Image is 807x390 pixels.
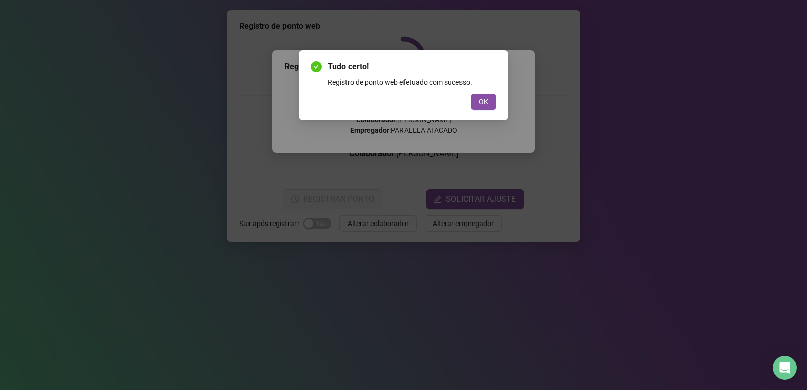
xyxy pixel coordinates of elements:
[479,96,488,107] span: OK
[311,61,322,72] span: check-circle
[328,61,496,73] span: Tudo certo!
[773,356,797,380] div: Open Intercom Messenger
[328,77,496,88] div: Registro de ponto web efetuado com sucesso.
[471,94,496,110] button: OK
